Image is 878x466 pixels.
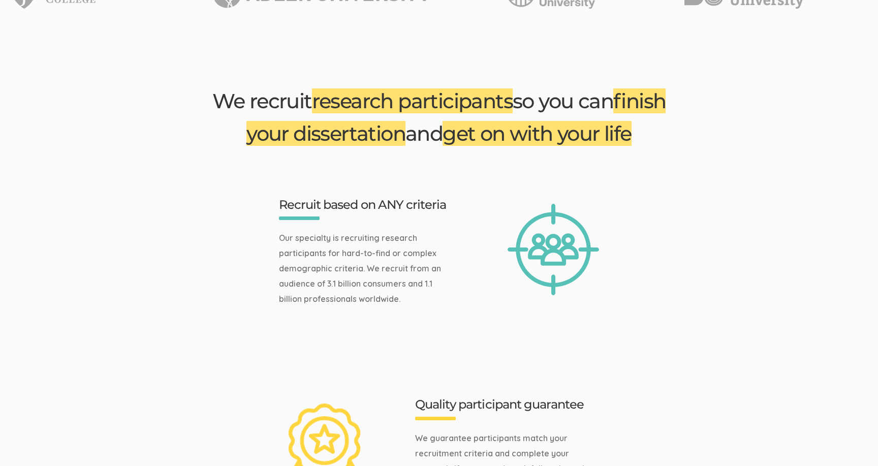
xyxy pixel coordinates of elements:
span: get on with your life [443,121,631,146]
h3: Recruit based on ANY criteria [279,198,457,211]
span: finish your dissertation [246,88,666,146]
img: Recruit based on ANY criteria [508,204,599,296]
span: research participants [312,88,513,113]
h2: We recruit so you can and [203,85,675,150]
h3: Quality participant guarantee [415,398,593,411]
p: Our specialty is recruiting research participants for hard-to-find or complex demographic criteri... [279,230,457,306]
